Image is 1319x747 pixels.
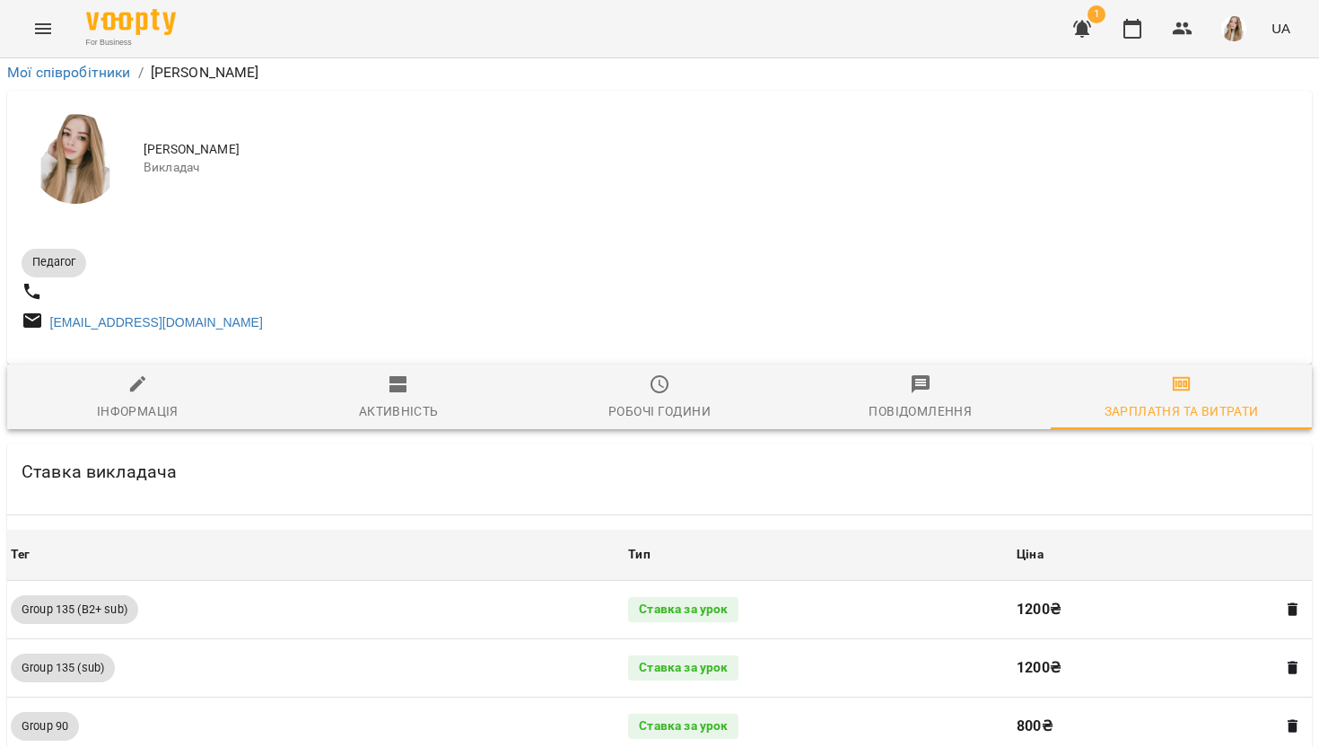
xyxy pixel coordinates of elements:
[97,400,179,422] div: Інформація
[359,400,439,422] div: Активність
[628,714,738,739] div: Ставка за урок
[1017,657,1269,679] p: 1200 ₴
[144,159,1297,177] span: Викладач
[1105,400,1259,422] div: Зарплатня та Витрати
[22,7,65,50] button: Menu
[22,458,177,486] h6: Ставка викладача
[1017,599,1269,620] p: 1200 ₴
[86,9,176,35] img: Voopty Logo
[1017,716,1269,737] p: 800 ₴
[86,37,176,48] span: For Business
[1271,19,1290,38] span: UA
[7,530,625,580] th: Тег
[50,315,263,330] a: [EMAIL_ADDRESS][DOMAIN_NAME]
[1013,530,1312,580] th: Ціна
[138,62,144,83] li: /
[1264,12,1297,45] button: UA
[869,400,972,422] div: Повідомлення
[1281,715,1305,738] button: Видалити
[625,530,1013,580] th: Тип
[11,660,115,676] span: Group 135 (sub)
[1281,598,1305,621] button: Видалити
[1281,656,1305,680] button: Видалити
[628,655,738,681] div: Ставка за урок
[1088,5,1105,23] span: 1
[11,718,79,734] span: Group 90
[1221,16,1246,41] img: fc43df1e16c3a0172d42df61c48c435b.jpeg
[628,597,738,622] div: Ставка за урок
[151,62,259,83] p: [PERSON_NAME]
[11,602,138,618] span: Group 135 (B2+ sub)
[22,254,86,270] span: Педагог
[608,400,711,422] div: Робочі години
[144,141,1297,159] span: [PERSON_NAME]
[7,64,131,81] a: Мої співробітники
[31,114,120,204] img: Козлова Світлана
[7,62,1312,83] nav: breadcrumb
